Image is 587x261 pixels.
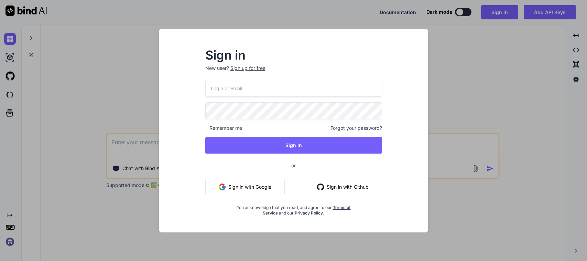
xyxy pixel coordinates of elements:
button: Sign in with Google [205,179,285,195]
a: Terms of Service [263,205,351,216]
img: github [317,184,324,190]
input: Login or Email [205,80,382,97]
a: Privacy Policy. [295,210,324,216]
button: Sign in with Github [304,179,382,195]
button: Sign In [205,137,382,154]
h2: Sign in [205,50,382,61]
img: google [219,184,226,190]
span: Remember me [205,125,242,132]
span: or [264,157,323,174]
p: New user? [205,65,382,80]
span: Forgot your password? [330,125,382,132]
div: Sign up for free [230,65,265,72]
div: You acknowledge that you read, and agree to our and our [235,201,352,216]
